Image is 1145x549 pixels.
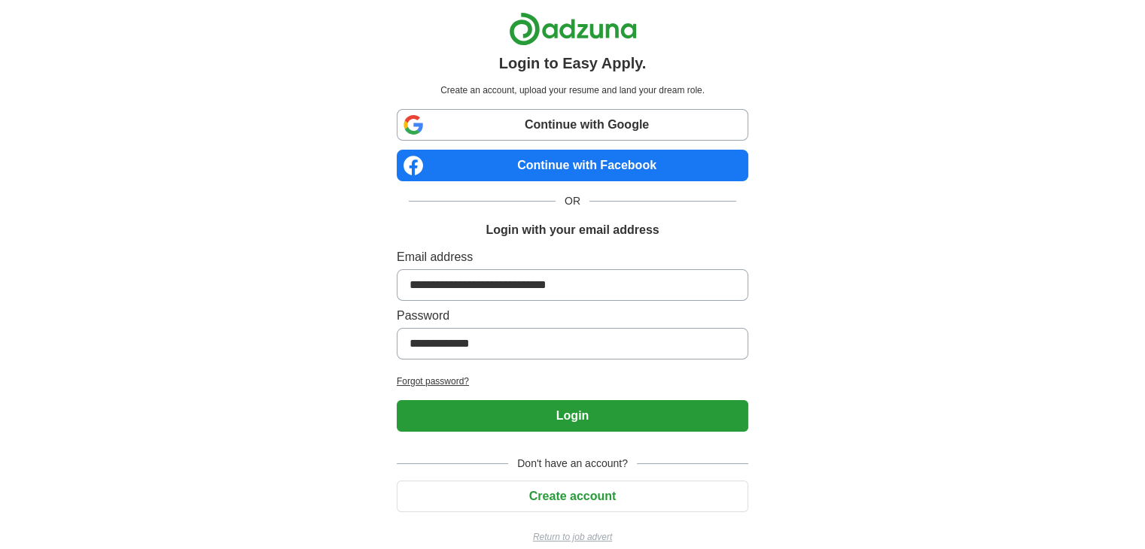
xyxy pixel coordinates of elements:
p: Create an account, upload your resume and land your dream role. [400,83,745,97]
a: Forgot password? [397,375,748,388]
button: Login [397,400,748,432]
img: Adzuna logo [509,12,637,46]
label: Email address [397,248,748,266]
a: Create account [397,490,748,502]
span: OR [556,193,589,209]
a: Return to job advert [397,530,748,544]
a: Continue with Google [397,109,748,141]
span: Don't have an account? [508,456,637,472]
h1: Login with your email address [486,221,659,239]
a: Continue with Facebook [397,150,748,181]
label: Password [397,307,748,325]
h1: Login to Easy Apply. [499,52,647,74]
button: Create account [397,481,748,512]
